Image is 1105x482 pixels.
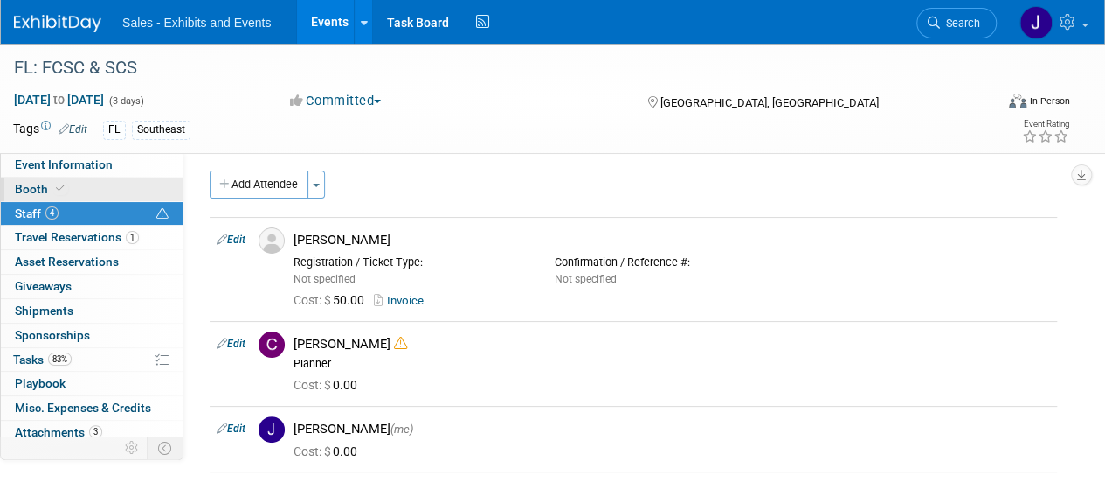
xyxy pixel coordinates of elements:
[940,17,980,30] span: Search
[126,231,139,244] span: 1
[107,95,144,107] span: (3 days)
[1022,120,1069,129] div: Event Rating
[390,423,413,436] span: (me)
[13,120,87,140] td: Tags
[103,121,126,139] div: FL
[132,121,190,139] div: Southeast
[294,293,371,307] span: 50.00
[1,153,183,177] a: Event Information
[294,232,1050,248] div: [PERSON_NAME]
[259,227,285,254] img: Associate-Profile-5.png
[294,293,333,307] span: Cost: $
[294,273,356,285] span: Not specified
[15,206,59,220] span: Staff
[1,250,183,274] a: Asset Reservations
[284,92,388,110] button: Committed
[13,353,72,367] span: Tasks
[294,444,333,458] span: Cost: $
[394,337,407,350] i: Double-book Warning!
[15,425,102,439] span: Attachments
[294,336,1050,353] div: [PERSON_NAME]
[294,378,364,392] span: 0.00
[1,421,183,444] a: Attachments3
[294,255,528,269] div: Registration / Ticket Type:
[117,437,148,459] td: Personalize Event Tab Strip
[13,92,105,108] span: [DATE] [DATE]
[217,423,245,435] a: Edit
[294,421,1050,437] div: [PERSON_NAME]
[15,328,90,342] span: Sponsorships
[15,255,119,269] span: Asset Reservations
[217,338,245,350] a: Edit
[1,178,183,201] a: Booth
[8,52,980,84] div: FL: FCSC & SCS
[294,444,364,458] span: 0.00
[48,353,72,366] span: 83%
[15,304,73,318] span: Shipments
[1,324,183,347] a: Sponsorships
[1019,6,1053,39] img: Jen Bishop
[1,348,183,372] a: Tasks83%
[660,96,878,109] span: [GEOGRAPHIC_DATA], [GEOGRAPHIC_DATA]
[14,15,101,32] img: ExhibitDay
[916,8,997,38] a: Search
[374,294,431,307] a: Invoice
[1,299,183,323] a: Shipments
[1,372,183,395] a: Playbook
[15,182,68,196] span: Booth
[15,401,151,415] span: Misc. Expenses & Credits
[59,123,87,136] a: Edit
[156,206,169,222] span: Potential Scheduling Conflict -- at least one attendee is tagged in another overlapping event.
[555,273,617,285] span: Not specified
[259,416,285,443] img: J.jpg
[915,91,1070,117] div: Event Format
[1029,94,1070,108] div: In-Person
[15,279,72,293] span: Giveaways
[1,275,183,298] a: Giveaways
[56,184,65,193] i: Booth reservation complete
[89,425,102,438] span: 3
[1,226,183,249] a: Travel Reservations1
[148,437,183,459] td: Toggle Event Tabs
[15,230,139,244] span: Travel Reservations
[51,93,67,107] span: to
[1,202,183,226] a: Staff4
[294,357,1050,371] div: Planner
[1,396,183,420] a: Misc. Expenses & Credits
[294,378,333,392] span: Cost: $
[555,255,790,269] div: Confirmation / Reference #:
[1009,94,1026,108] img: Format-Inperson.png
[259,332,285,358] img: C.jpg
[217,234,245,246] a: Edit
[210,171,308,199] button: Add Attendee
[15,157,113,171] span: Event Information
[45,206,59,220] span: 4
[15,376,66,390] span: Playbook
[122,16,271,30] span: Sales - Exhibits and Events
